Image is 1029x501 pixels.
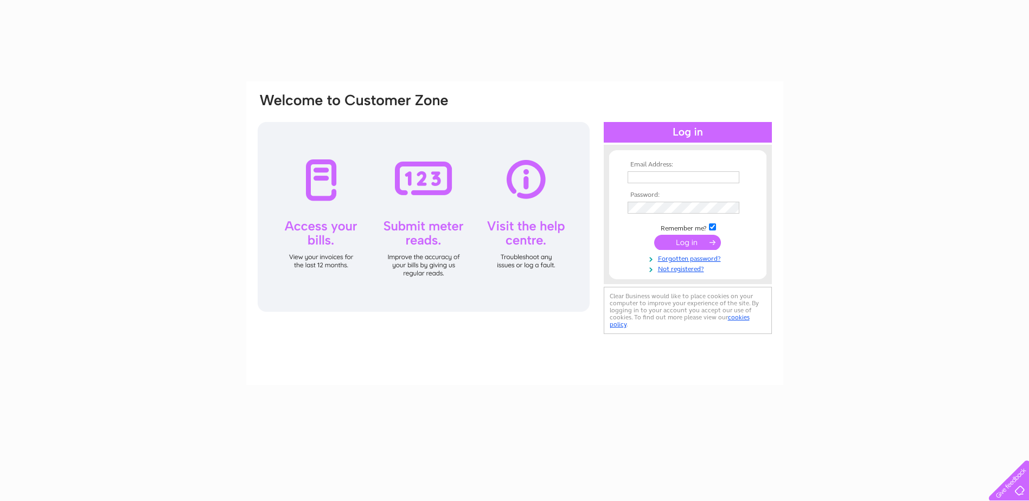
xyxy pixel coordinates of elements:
[625,191,751,199] th: Password:
[625,161,751,169] th: Email Address:
[654,235,721,250] input: Submit
[628,263,751,273] a: Not registered?
[604,287,772,334] div: Clear Business would like to place cookies on your computer to improve your experience of the sit...
[628,253,751,263] a: Forgotten password?
[625,222,751,233] td: Remember me?
[610,313,750,328] a: cookies policy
